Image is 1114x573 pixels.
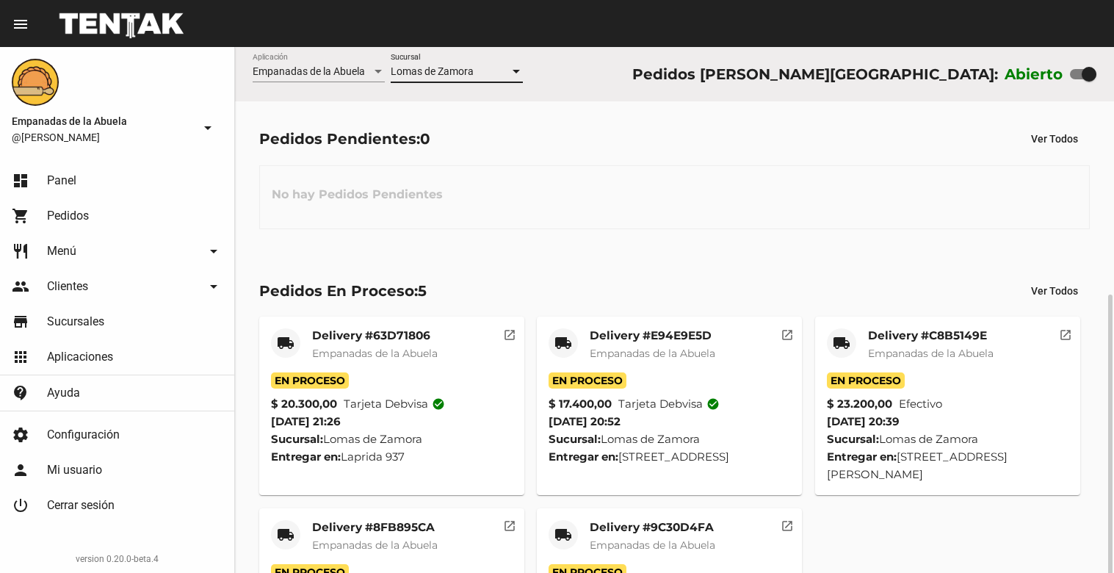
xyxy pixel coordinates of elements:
span: Pedidos [47,209,89,223]
span: Empanadas de la Abuela [590,538,715,552]
div: Pedidos Pendientes: [259,127,430,151]
mat-card-title: Delivery #9C30D4FA [590,520,715,535]
mat-icon: local_shipping [554,526,572,544]
span: Mi usuario [47,463,102,478]
strong: Entregar en: [827,450,897,464]
span: En Proceso [271,372,349,389]
div: Lomas de Zamora [549,430,790,448]
mat-card-title: Delivery #8FB895CA [312,520,438,535]
iframe: chat widget [1052,514,1099,558]
mat-icon: contact_support [12,384,29,402]
mat-icon: arrow_drop_down [199,119,217,137]
span: Clientes [47,279,88,294]
mat-icon: arrow_drop_down [205,278,223,295]
div: Laprida 937 [271,448,513,466]
mat-icon: open_in_new [1059,326,1072,339]
mat-card-title: Delivery #E94E9E5D [590,328,715,343]
strong: Sucursal: [549,432,601,446]
div: Lomas de Zamora [271,430,513,448]
mat-icon: person [12,461,29,479]
span: Empanadas de la Abuela [12,112,193,130]
mat-icon: open_in_new [503,517,516,530]
div: version 0.20.0-beta.4 [12,552,223,566]
span: Aplicaciones [47,350,113,364]
span: [DATE] 21:26 [271,414,341,428]
mat-icon: check_circle [432,397,445,411]
span: Empanadas de la Abuela [868,347,994,360]
mat-card-title: Delivery #C8B5149E [868,328,994,343]
span: [DATE] 20:39 [827,414,900,428]
mat-icon: local_shipping [554,334,572,352]
mat-icon: arrow_drop_down [205,242,223,260]
span: Ayuda [47,386,80,400]
img: f0136945-ed32-4f7c-91e3-a375bc4bb2c5.png [12,59,59,106]
span: Ver Todos [1031,285,1078,297]
span: En Proceso [549,372,626,389]
h3: No hay Pedidos Pendientes [260,173,455,217]
span: En Proceso [827,372,905,389]
mat-icon: people [12,278,29,295]
span: Tarjeta debvisa [618,395,720,413]
mat-icon: local_shipping [833,334,850,352]
mat-icon: local_shipping [277,526,294,544]
label: Abierto [1005,62,1063,86]
mat-card-title: Delivery #63D71806 [312,328,438,343]
mat-icon: settings [12,426,29,444]
strong: Sucursal: [271,432,323,446]
strong: Entregar en: [549,450,618,464]
span: Panel [47,173,76,188]
mat-icon: open_in_new [503,326,516,339]
span: Efectivo [899,395,942,413]
mat-icon: menu [12,15,29,33]
div: Pedidos En Proceso: [259,279,427,303]
span: Empanadas de la Abuela [253,65,365,77]
span: @[PERSON_NAME] [12,130,193,145]
span: 0 [420,130,430,148]
span: Menú [47,244,76,259]
mat-icon: apps [12,348,29,366]
span: Tarjeta debvisa [344,395,445,413]
mat-icon: dashboard [12,172,29,190]
div: Pedidos [PERSON_NAME][GEOGRAPHIC_DATA]: [632,62,998,86]
span: Cerrar sesión [47,498,115,513]
div: [STREET_ADDRESS] [549,448,790,466]
mat-icon: check_circle [706,397,720,411]
button: Ver Todos [1019,278,1090,304]
mat-icon: open_in_new [781,326,794,339]
span: Ver Todos [1031,133,1078,145]
strong: $ 20.300,00 [271,395,337,413]
span: Lomas de Zamora [391,65,474,77]
span: Configuración [47,428,120,442]
div: [STREET_ADDRESS][PERSON_NAME] [827,448,1068,483]
div: Lomas de Zamora [827,430,1068,448]
strong: $ 17.400,00 [549,395,612,413]
span: Empanadas de la Abuela [312,347,438,360]
mat-icon: power_settings_new [12,497,29,514]
mat-icon: open_in_new [781,517,794,530]
strong: Sucursal: [827,432,879,446]
mat-icon: store [12,313,29,331]
span: 5 [418,282,427,300]
span: [DATE] 20:52 [549,414,621,428]
strong: Entregar en: [271,450,341,464]
mat-icon: shopping_cart [12,207,29,225]
mat-icon: restaurant [12,242,29,260]
strong: $ 23.200,00 [827,395,892,413]
mat-icon: local_shipping [277,334,294,352]
span: Empanadas de la Abuela [312,538,438,552]
span: Sucursales [47,314,104,329]
span: Empanadas de la Abuela [590,347,715,360]
button: Ver Todos [1019,126,1090,152]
